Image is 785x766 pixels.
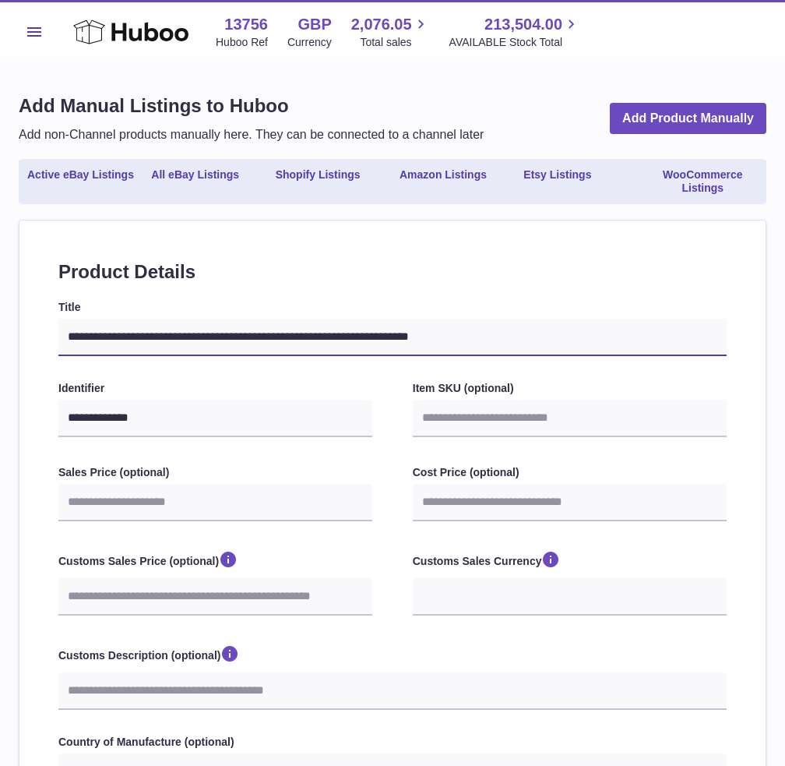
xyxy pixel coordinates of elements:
[351,14,430,50] a: 2,076.05 Total sales
[58,259,727,284] h2: Product Details
[518,162,597,201] a: Etsy Listings
[360,35,429,50] span: Total sales
[58,300,727,315] label: Title
[58,549,372,574] label: Customs Sales Price (optional)
[484,14,562,35] span: 213,504.00
[610,103,766,135] a: Add Product Manually
[297,14,331,35] strong: GBP
[413,381,727,396] label: Item SKU (optional)
[351,14,412,35] span: 2,076.05
[287,35,332,50] div: Currency
[19,94,484,118] h1: Add Manual Listings to Huboo
[642,162,763,201] a: WooCommerce Listings
[19,126,484,143] p: Add non-Channel products manually here. They can be connected to a channel later
[22,162,139,201] a: Active eBay Listings
[224,14,268,35] strong: 13756
[146,162,245,201] a: All eBay Listings
[413,549,727,574] label: Customs Sales Currency
[58,465,372,480] label: Sales Price (optional)
[413,465,727,480] label: Cost Price (optional)
[449,35,581,50] span: AVAILABLE Stock Total
[394,162,492,201] a: Amazon Listings
[449,14,581,50] a: 213,504.00 AVAILABLE Stock Total
[58,735,727,750] label: Country of Manufacture (optional)
[270,162,366,201] a: Shopify Listings
[58,644,727,669] label: Customs Description (optional)
[58,381,372,396] label: Identifier
[216,35,268,50] div: Huboo Ref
